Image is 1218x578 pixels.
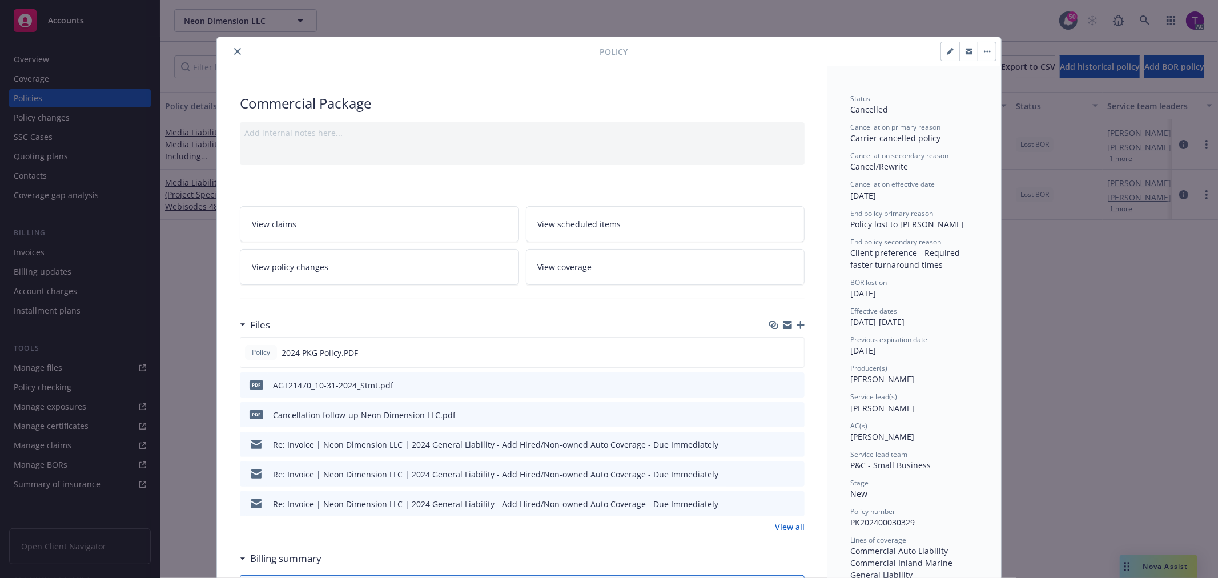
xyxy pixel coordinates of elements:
span: Service lead(s) [850,392,897,402]
span: pdf [250,380,263,389]
span: New [850,488,867,499]
div: Cancellation follow-up Neon Dimension LLC.pdf [273,409,456,421]
button: download file [771,379,781,391]
span: [PERSON_NAME] [850,431,914,442]
div: AGT21470_10-31-2024_Stmt.pdf [273,379,393,391]
span: Policy number [850,507,895,516]
a: View all [775,521,805,533]
button: download file [771,347,780,359]
span: Cancellation secondary reason [850,151,948,160]
span: View scheduled items [538,218,621,230]
button: preview file [790,409,800,421]
div: Commercial Package [240,94,805,113]
div: Re: Invoice | Neon Dimension LLC | 2024 General Liability - Add Hired/Non-owned Auto Coverage - D... [273,439,718,451]
span: P&C - Small Business [850,460,931,471]
span: PK202400030329 [850,517,915,528]
span: Producer(s) [850,363,887,373]
span: AC(s) [850,421,867,431]
span: Policy lost to [PERSON_NAME] [850,219,964,230]
span: View claims [252,218,296,230]
a: View scheduled items [526,206,805,242]
span: Carrier cancelled policy [850,133,940,143]
button: preview file [790,379,800,391]
h3: Files [250,318,270,332]
div: Commercial Inland Marine [850,557,978,569]
div: Re: Invoice | Neon Dimension LLC | 2024 General Liability - Add Hired/Non-owned Auto Coverage - D... [273,468,718,480]
span: End policy primary reason [850,208,933,218]
button: preview file [790,468,800,480]
span: View coverage [538,261,592,273]
span: Cancellation primary reason [850,122,940,132]
span: Lines of coverage [850,535,906,545]
div: Add internal notes here... [244,127,800,139]
span: Effective dates [850,306,897,316]
span: [DATE] [850,190,876,201]
span: View policy changes [252,261,328,273]
button: close [231,45,244,58]
span: Previous expiration date [850,335,927,344]
button: download file [771,468,781,480]
span: Status [850,94,870,103]
span: Cancel/Rewrite [850,161,908,172]
span: [PERSON_NAME] [850,374,914,384]
a: View coverage [526,249,805,285]
button: preview file [789,347,799,359]
span: BOR lost on [850,278,887,287]
span: Policy [250,347,272,358]
button: download file [771,498,781,510]
div: Files [240,318,270,332]
h3: Billing summary [250,551,321,566]
button: preview file [790,498,800,510]
span: [DATE] [850,345,876,356]
span: Cancelled [850,104,888,115]
button: download file [771,409,781,421]
button: download file [771,439,781,451]
span: 2024 PKG Policy.PDF [282,347,358,359]
div: Re: Invoice | Neon Dimension LLC | 2024 General Liability - Add Hired/Non-owned Auto Coverage - D... [273,498,718,510]
span: [PERSON_NAME] [850,403,914,414]
span: Cancellation effective date [850,179,935,189]
a: View policy changes [240,249,519,285]
span: Stage [850,478,869,488]
div: Commercial Auto Liability [850,545,978,557]
span: [DATE] [850,288,876,299]
button: preview file [790,439,800,451]
span: Client preference - Required faster turnaround times [850,247,962,270]
span: End policy secondary reason [850,237,941,247]
span: Service lead team [850,449,907,459]
div: [DATE] - [DATE] [850,306,978,328]
div: Billing summary [240,551,321,566]
span: pdf [250,410,263,419]
span: Policy [600,46,628,58]
a: View claims [240,206,519,242]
